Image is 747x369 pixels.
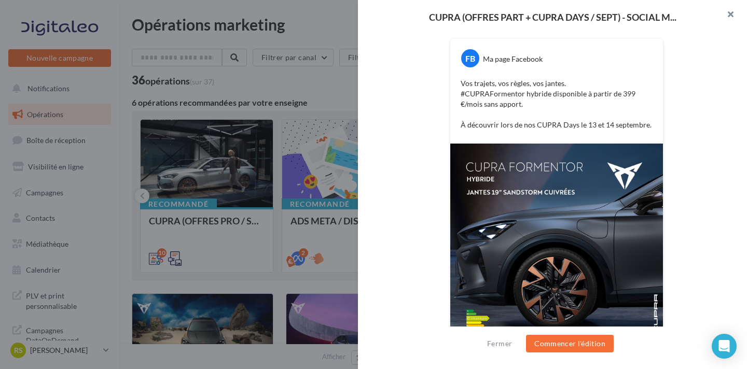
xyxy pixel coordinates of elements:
p: Vos trajets, vos règles, vos jantes. ​ #CUPRAFormentor hybride disponible à partir de 399 €/mois ... [461,78,653,130]
span: CUPRA (OFFRES PART + CUPRA DAYS / SEPT) - SOCIAL M... [429,12,676,22]
button: Fermer [483,337,516,350]
div: FB [461,49,479,67]
button: Commencer l'édition [526,335,614,352]
div: Ma page Facebook [483,54,543,64]
div: Open Intercom Messenger [712,334,737,359]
